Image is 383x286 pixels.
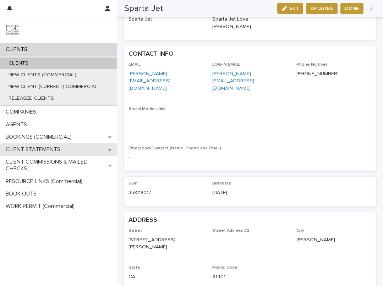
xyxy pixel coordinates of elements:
p: CLIENTS [3,60,34,66]
p: AGENTS [3,121,33,128]
p: NEW CLIENTS (COMMERCIAL) [3,72,82,78]
span: Edit [290,6,299,11]
span: EMAIL [128,62,141,67]
p: NEW CLIENT (CURRENT) COMMERCIAL [3,84,103,90]
p: Sparta Jet Love [PERSON_NAME] [212,16,288,31]
span: SS# [128,181,137,186]
p: [PERSON_NAME] [296,236,372,244]
p: - [128,154,372,161]
span: Postal Code [212,265,237,270]
p: Sparta Jet [128,16,204,23]
p: BOOK OUTS [3,191,42,197]
a: [PHONE_NUMBER] [296,71,339,76]
p: [STREET_ADDRESS][PERSON_NAME] [128,236,204,251]
p: [DATE] [212,189,288,197]
h2: CONTACT INFO [128,50,174,58]
p: CLIENT COMMISSIONS & MAILED CHECKS [3,159,108,172]
p: 358118017 [128,189,204,197]
a: [PERSON_NAME][EMAIL_ADDRESS][DOMAIN_NAME] [212,71,254,91]
span: Birthdate [212,181,231,186]
p: - [128,119,204,127]
p: CA [128,273,204,281]
button: DONE [340,3,363,14]
span: Social Media Links [128,107,165,111]
p: RESOURCE LINKS (Commercial) [3,178,88,185]
img: 9JgRvJ3ETPGCJDhvPVA5 [6,23,20,37]
span: Emergency Contact (Name, Phone and Email) [128,146,221,150]
h2: ADDRESS [128,216,157,224]
p: 91401 [212,273,288,281]
p: CLIENT STATEMENTS [3,146,66,153]
span: Street [128,229,142,233]
span: State [128,265,140,270]
span: Phone Number [296,62,327,67]
span: Street Address #2 [212,229,250,233]
a: [PERSON_NAME][EMAIL_ADDRESS][DOMAIN_NAME] [128,71,170,91]
button: UPDATES [306,3,338,14]
span: City [296,229,304,233]
p: - [212,236,288,244]
button: Edit [277,3,303,14]
p: RELEASED CLIENTS [3,95,60,101]
p: COMPANIES [3,109,42,115]
h2: Sparta Jet [124,4,163,14]
p: BOOKINGS (COMMERCIAL) [3,134,77,141]
p: CLIENTS [3,46,33,53]
span: LOG-IN EMAIL [212,62,240,67]
p: WORK PERMIT (Commercial) [3,203,80,210]
span: DONE [345,5,359,12]
span: UPDATES [311,5,333,12]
